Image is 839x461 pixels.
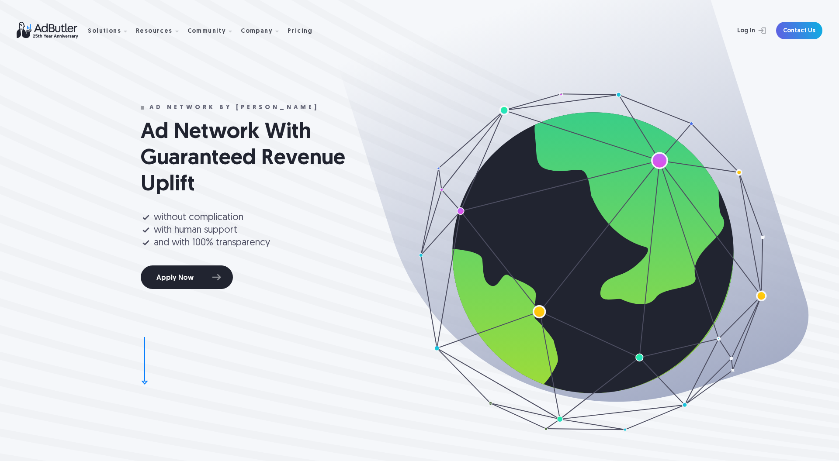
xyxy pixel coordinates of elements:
[154,237,270,250] div: and with 100% transparency
[241,28,273,34] div: Company
[154,211,243,225] div: without complication
[288,28,313,34] div: Pricing
[88,28,121,34] div: Solutions
[187,28,226,34] div: Community
[149,105,319,111] div: AD NETWORK by [PERSON_NAME]
[136,28,173,34] div: Resources
[141,120,359,198] h1: Ad Network With Guaranteed Revenue Uplift
[714,22,771,39] a: Log In
[141,265,233,289] a: Apply Now
[154,224,237,237] div: with human support
[776,22,822,39] a: Contact Us
[288,27,320,34] a: Pricing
